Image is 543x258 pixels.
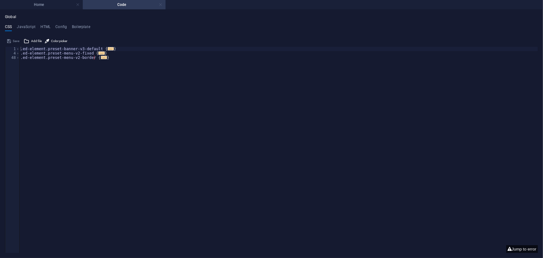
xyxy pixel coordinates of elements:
button: Color picker [44,37,68,45]
span: Color picker [51,37,67,45]
h4: HTML [40,25,51,31]
span: ... [101,56,107,59]
h4: Global [5,15,16,20]
h4: Config [55,25,67,31]
span: Add file [31,37,42,45]
h4: JavaScript [17,25,35,31]
div: 1 [5,47,20,51]
span: ... [108,47,114,50]
h4: Code [83,1,166,8]
button: Jump to error [506,245,538,253]
h4: CSS [5,25,12,31]
div: 48 [5,55,20,60]
span: ... [99,51,105,55]
div: 4 [5,51,20,55]
h4: Boilerplate [72,25,90,31]
button: Add file [23,37,43,45]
